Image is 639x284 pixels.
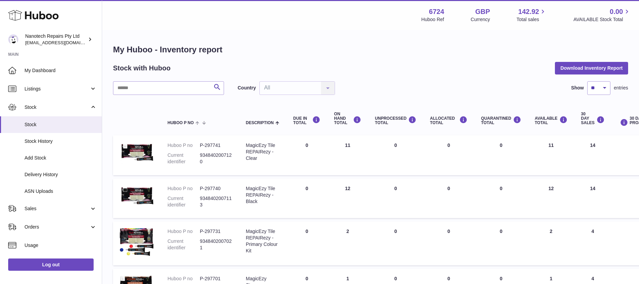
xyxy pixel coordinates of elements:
dd: P-297740 [200,185,232,192]
td: 2 [528,221,574,265]
a: 0.00 AVAILABLE Stock Total [573,7,631,23]
td: 11 [327,135,368,175]
td: 14 [574,179,611,218]
dt: Huboo P no [167,185,200,192]
td: 0 [423,179,474,218]
dt: Huboo P no [167,228,200,235]
td: 12 [528,179,574,218]
td: 0 [286,135,327,175]
span: 142.92 [518,7,539,16]
div: 30 DAY SALES [581,112,605,126]
span: [EMAIL_ADDRESS][DOMAIN_NAME] [25,40,100,45]
a: 142.92 Total sales [516,7,547,23]
td: 0 [286,179,327,218]
h2: Stock with Huboo [113,64,171,73]
span: entries [614,85,628,91]
td: 14 [574,135,611,175]
span: Add Stock [25,155,97,161]
strong: 6724 [429,7,444,16]
dd: P-297731 [200,228,232,235]
span: Huboo P no [167,121,194,125]
span: Delivery History [25,171,97,178]
div: DUE IN TOTAL [293,116,320,125]
span: Stock [25,121,97,128]
span: AVAILABLE Stock Total [573,16,631,23]
td: 0 [423,135,474,175]
span: Total sales [516,16,547,23]
dt: Current identifier [167,238,200,251]
td: 0 [368,179,423,218]
dt: Current identifier [167,195,200,208]
td: 0 [423,221,474,265]
img: info@nanotechrepairs.com [8,34,18,45]
h1: My Huboo - Inventory report [113,44,628,55]
div: Huboo Ref [421,16,444,23]
span: ASN Uploads [25,188,97,195]
img: product image [120,142,154,164]
span: My Dashboard [25,67,97,74]
td: 12 [327,179,368,218]
dd: 9348402007120 [200,152,232,165]
label: Show [571,85,584,91]
a: Log out [8,258,94,271]
td: 2 [327,221,368,265]
td: 4 [574,221,611,265]
dt: Huboo P no [167,142,200,149]
dd: 9348402007113 [200,195,232,208]
span: Usage [25,242,97,249]
div: UNPROCESSED Total [375,116,416,125]
div: QUARANTINED Total [481,116,521,125]
span: Orders [25,224,90,230]
span: Listings [25,86,90,92]
span: Sales [25,205,90,212]
td: 0 [368,135,423,175]
div: Nanotech Repairs Pty Ltd [25,33,86,46]
dt: Current identifier [167,152,200,165]
strong: GBP [475,7,490,16]
div: AVAILABLE Total [535,116,568,125]
span: Description [246,121,274,125]
div: MagicEzy Tile REPAIRezy - Primary Colour Kit [246,228,279,254]
td: 0 [286,221,327,265]
td: 0 [368,221,423,265]
label: Country [238,85,256,91]
div: Currency [471,16,490,23]
div: MagicEzy Tile REPAIRezy - Black [246,185,279,205]
span: 0.00 [610,7,623,16]
div: MagicEzy Tile REPAIRezy - Clear [246,142,279,162]
span: 0 [500,143,502,148]
span: Stock History [25,138,97,145]
span: 0 [500,229,502,234]
span: 0 [500,276,502,281]
span: 0 [500,186,502,191]
img: product image [120,185,154,205]
dd: P-297701 [200,275,232,282]
span: Stock [25,104,90,111]
div: ALLOCATED Total [430,116,467,125]
img: product image [120,228,154,257]
td: 11 [528,135,574,175]
dt: Huboo P no [167,275,200,282]
button: Download Inventory Report [555,62,628,74]
dd: P-297741 [200,142,232,149]
div: ON HAND Total [334,112,361,126]
dd: 9348402007021 [200,238,232,251]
